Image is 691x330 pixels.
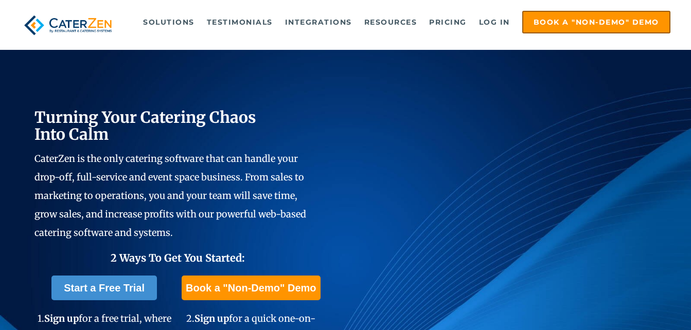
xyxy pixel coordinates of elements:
[21,11,115,40] img: caterzen
[138,12,200,32] a: Solutions
[599,290,680,319] iframe: Help widget launcher
[359,12,422,32] a: Resources
[424,12,472,32] a: Pricing
[522,11,670,33] a: Book a "Non-Demo" Demo
[34,153,306,239] span: CaterZen is the only catering software that can handle your drop-off, full-service and event spac...
[111,251,245,264] span: 2 Ways To Get You Started:
[202,12,278,32] a: Testimonials
[132,11,670,33] div: Navigation Menu
[182,276,320,300] a: Book a "Non-Demo" Demo
[280,12,357,32] a: Integrations
[34,107,256,144] span: Turning Your Catering Chaos Into Calm
[474,12,515,32] a: Log in
[51,276,157,300] a: Start a Free Trial
[194,313,229,324] span: Sign up
[44,313,79,324] span: Sign up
